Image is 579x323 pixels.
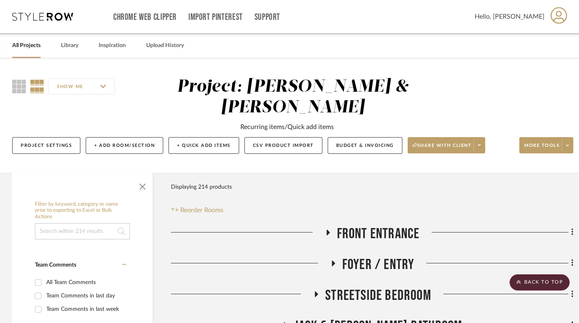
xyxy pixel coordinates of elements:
button: Reorder Rooms [171,205,223,215]
button: Share with client [408,137,486,153]
scroll-to-top-button: BACK TO TOP [510,274,570,291]
span: Foyer / Entry [342,256,415,273]
div: Team Comments in last week [46,303,124,316]
button: + Add Room/Section [86,137,163,154]
span: Reorder Rooms [180,205,223,215]
button: Project Settings [12,137,80,154]
button: Budget & Invoicing [328,137,402,154]
input: Search within 214 results [35,223,130,239]
span: Team Comments [35,262,76,268]
span: Front Entrance [337,225,420,243]
a: Chrome Web Clipper [113,14,177,21]
button: + Quick Add Items [169,137,239,154]
button: CSV Product Import [244,137,322,154]
a: Upload History [146,40,184,51]
button: More tools [519,137,573,153]
a: All Projects [12,40,41,51]
span: Share with client [413,142,472,155]
a: Inspiration [99,40,126,51]
div: Displaying 214 products [171,179,232,195]
div: All Team Comments [46,276,124,289]
a: Import Pinterest [188,14,243,21]
span: Streetside Bedroom [325,287,431,304]
a: Library [61,40,78,51]
span: Hello, [PERSON_NAME] [475,12,544,22]
h6: Filter by keyword, category or name prior to exporting to Excel or Bulk Actions [35,201,130,220]
div: Team Comments in last day [46,289,124,302]
button: Close [134,177,151,193]
div: Project: [PERSON_NAME] & [PERSON_NAME] [177,78,409,116]
a: Support [255,14,280,21]
div: Recurring items/Quick add items [240,122,334,132]
span: More tools [524,142,560,155]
